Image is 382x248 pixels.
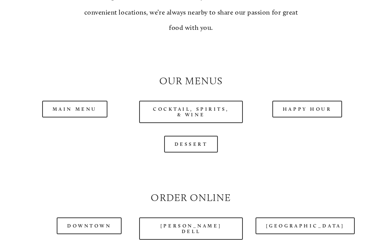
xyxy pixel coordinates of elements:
[256,217,355,234] a: [GEOGRAPHIC_DATA]
[23,191,359,205] h2: Order Online
[23,74,359,88] h2: Our Menus
[272,101,342,117] a: Happy Hour
[164,136,218,153] a: Dessert
[42,101,107,117] a: Main Menu
[139,101,243,123] a: Cocktail, Spirits, & Wine
[57,217,122,234] a: Downtown
[139,217,243,240] a: [PERSON_NAME] Dell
